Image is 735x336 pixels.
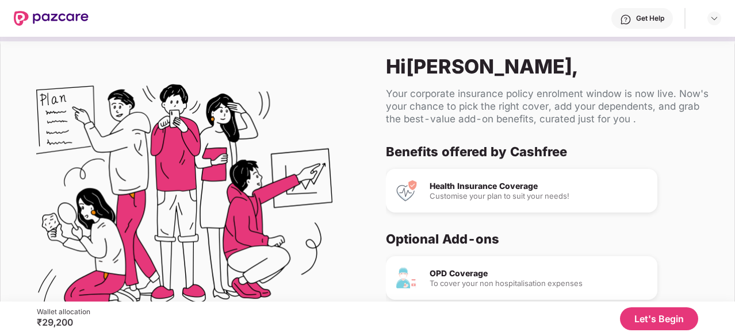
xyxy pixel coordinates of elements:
[386,231,707,247] div: Optional Add-ons
[710,14,719,23] img: svg+xml;base64,PHN2ZyBpZD0iRHJvcGRvd24tMzJ4MzIiIHhtbG5zPSJodHRwOi8vd3d3LnczLm9yZy8yMDAwL3N2ZyIgd2...
[636,14,664,23] div: Get Help
[395,267,418,289] img: OPD Coverage
[386,87,716,125] div: Your corporate insurance policy enrolment window is now live. Now's your chance to pick the right...
[395,179,418,202] img: Health Insurance Coverage
[620,14,631,25] img: svg+xml;base64,PHN2ZyBpZD0iSGVscC0zMngzMiIgeG1sbnM9Imh0dHA6Ly93d3cudzMub3JnLzIwMDAvc3ZnIiB3aWR0aD...
[620,307,698,330] button: Let's Begin
[386,55,716,78] div: Hi [PERSON_NAME] ,
[37,307,90,316] div: Wallet allocation
[430,182,648,190] div: Health Insurance Coverage
[430,269,648,277] div: OPD Coverage
[430,280,648,287] div: To cover your non hospitalisation expenses
[430,192,648,200] div: Customise your plan to suit your needs!
[37,316,90,328] div: ₹29,200
[14,11,89,26] img: New Pazcare Logo
[386,144,707,160] div: Benefits offered by Cashfree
